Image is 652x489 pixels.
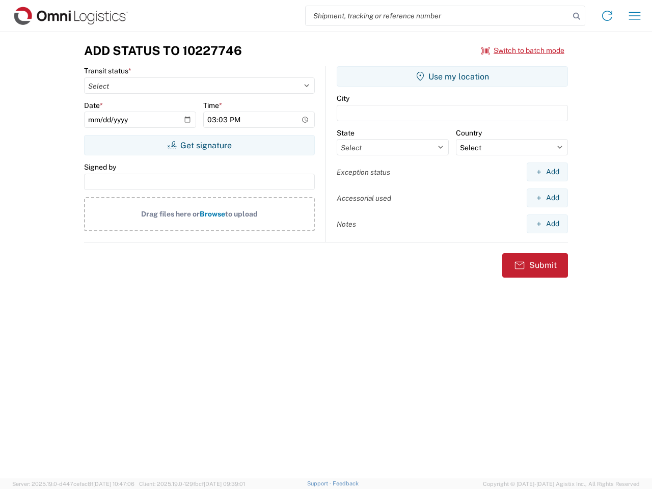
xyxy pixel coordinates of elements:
[84,101,103,110] label: Date
[93,481,134,487] span: [DATE] 10:47:06
[307,480,333,486] a: Support
[456,128,482,138] label: Country
[141,210,200,218] span: Drag files here or
[337,66,568,87] button: Use my location
[502,253,568,278] button: Submit
[337,94,349,103] label: City
[203,101,222,110] label: Time
[204,481,245,487] span: [DATE] 09:39:01
[84,66,131,75] label: Transit status
[84,162,116,172] label: Signed by
[527,162,568,181] button: Add
[200,210,225,218] span: Browse
[306,6,569,25] input: Shipment, tracking or reference number
[337,168,390,177] label: Exception status
[483,479,640,488] span: Copyright © [DATE]-[DATE] Agistix Inc., All Rights Reserved
[84,43,242,58] h3: Add Status to 10227746
[12,481,134,487] span: Server: 2025.19.0-d447cefac8f
[225,210,258,218] span: to upload
[333,480,359,486] a: Feedback
[337,220,356,229] label: Notes
[527,188,568,207] button: Add
[337,128,355,138] label: State
[481,42,564,59] button: Switch to batch mode
[139,481,245,487] span: Client: 2025.19.0-129fbcf
[84,135,315,155] button: Get signature
[337,194,391,203] label: Accessorial used
[527,214,568,233] button: Add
